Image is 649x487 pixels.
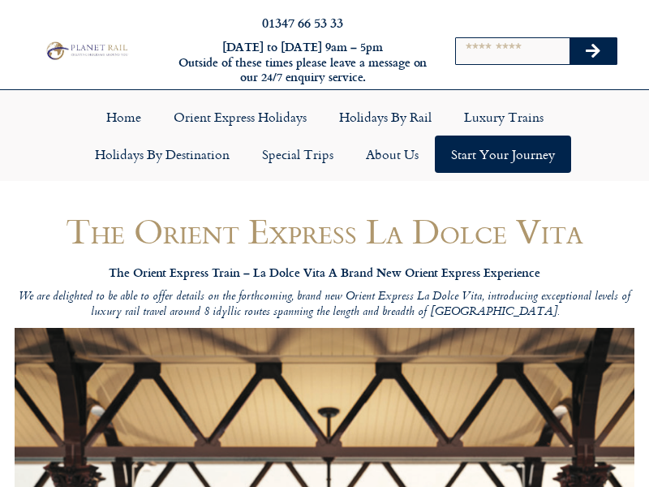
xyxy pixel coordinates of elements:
nav: Menu [8,98,641,173]
a: Home [90,98,157,136]
a: 01347 66 53 33 [262,13,343,32]
p: We are delighted to be able to offer details on the forthcoming, brand new Orient Express La Dolc... [15,290,634,320]
a: Special Trips [246,136,350,173]
strong: The Orient Express Train – La Dolce Vita A Brand New Orient Express Experience [109,264,540,281]
a: Holidays by Rail [323,98,448,136]
a: About Us [350,136,435,173]
a: Holidays by Destination [79,136,246,173]
a: Luxury Trains [448,98,560,136]
h6: [DATE] to [DATE] 9am – 5pm Outside of these times please leave a message on our 24/7 enquiry serv... [177,40,428,85]
h1: The Orient Express La Dolce Vita [15,212,634,250]
button: Search [569,38,617,64]
a: Start your Journey [435,136,571,173]
img: Planet Rail Train Holidays Logo [43,40,130,61]
a: Orient Express Holidays [157,98,323,136]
